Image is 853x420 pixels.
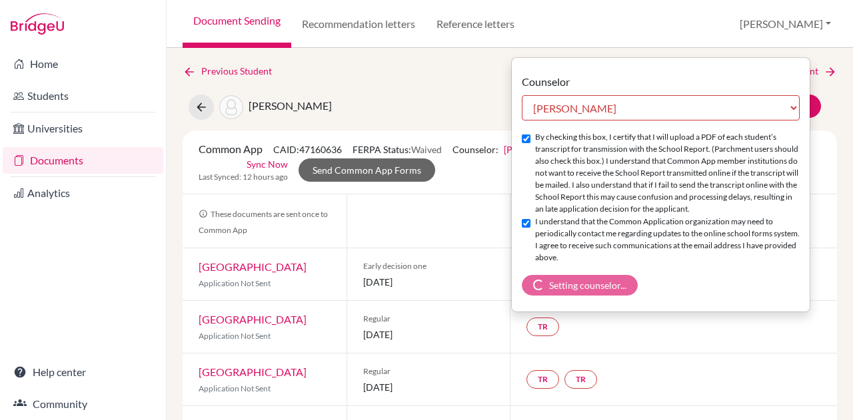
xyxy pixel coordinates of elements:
[734,11,837,37] button: [PERSON_NAME]
[504,144,578,155] a: [PERSON_NAME]
[199,171,288,183] span: Last Synced: 12 hours ago
[3,391,163,417] a: Community
[549,280,626,291] span: Setting counselor...
[247,157,288,171] a: Sync Now
[522,74,570,90] label: Counselor
[199,209,328,235] span: These documents are sent once to Common App
[11,13,64,35] img: Bridge-U
[199,331,271,341] span: Application Not Sent
[3,51,163,77] a: Home
[363,275,494,289] span: [DATE]
[564,370,597,389] a: TR
[452,144,578,155] span: Counselor:
[199,278,271,288] span: Application Not Sent
[363,380,494,394] span: [DATE]
[3,147,163,174] a: Documents
[249,99,332,112] span: [PERSON_NAME]
[363,313,494,325] span: Regular
[411,144,442,155] span: Waived
[3,180,163,206] a: Analytics
[511,57,810,312] div: [PERSON_NAME]
[522,275,638,296] button: Setting counselor...
[363,365,494,377] span: Regular
[299,158,435,182] a: Send Common App Forms
[199,365,307,378] a: [GEOGRAPHIC_DATA]
[273,144,342,155] span: CAID: 47160636
[3,359,163,385] a: Help center
[353,144,442,155] span: FERPA Status:
[183,64,283,79] a: Previous Student
[535,131,800,215] label: By checking this box, I certify that I will upload a PDF of each student’s transcript for transmi...
[363,260,494,272] span: Early decision one
[363,327,494,341] span: [DATE]
[526,370,559,389] a: TR
[3,83,163,109] a: Students
[199,383,271,393] span: Application Not Sent
[526,317,559,336] a: TR
[535,216,800,264] label: I understand that the Common Application organization may need to periodically contact me regardi...
[199,142,263,155] span: Common App
[199,313,307,325] a: [GEOGRAPHIC_DATA]
[3,115,163,142] a: Universities
[199,260,307,273] a: [GEOGRAPHIC_DATA]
